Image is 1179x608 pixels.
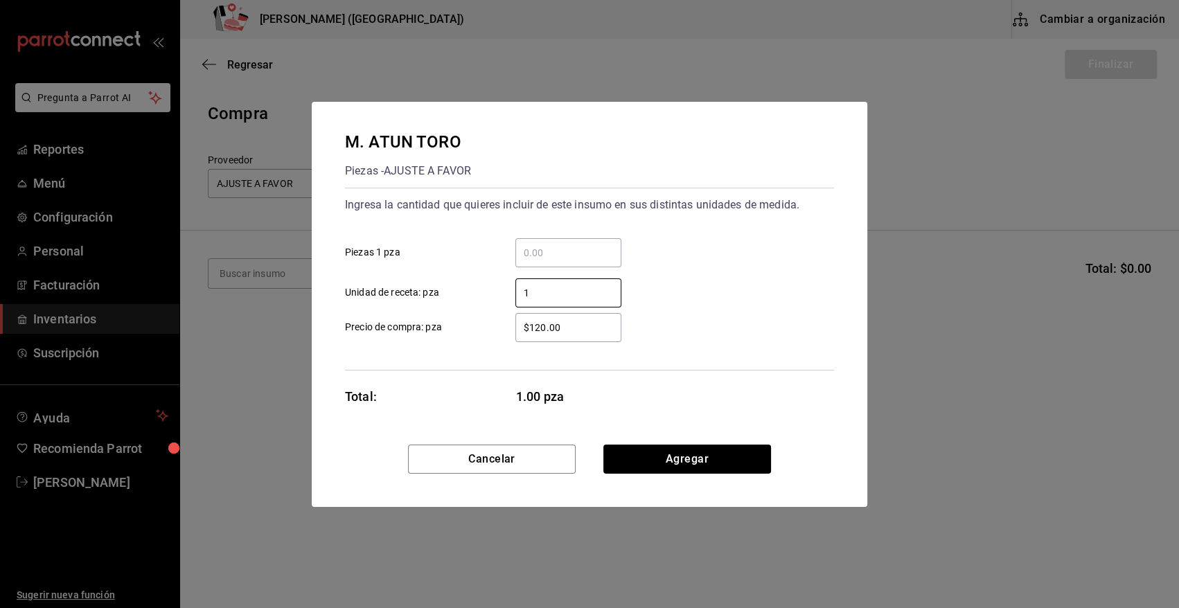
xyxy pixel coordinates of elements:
div: Total: [345,387,377,406]
button: Cancelar [408,445,576,474]
span: Piezas 1 pza [345,245,400,260]
input: Precio de compra: pza [515,319,621,336]
span: 1.00 pza [516,387,622,406]
input: Piezas 1 pza [515,244,621,261]
div: M. ATUN TORO [345,129,471,154]
span: Unidad de receta: pza [345,285,439,300]
button: Agregar [603,445,771,474]
div: Ingresa la cantidad que quieres incluir de este insumo en sus distintas unidades de medida. [345,194,834,216]
div: Piezas - AJUSTE A FAVOR [345,160,471,182]
span: Precio de compra: pza [345,320,442,334]
input: Unidad de receta: pza [515,285,621,301]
